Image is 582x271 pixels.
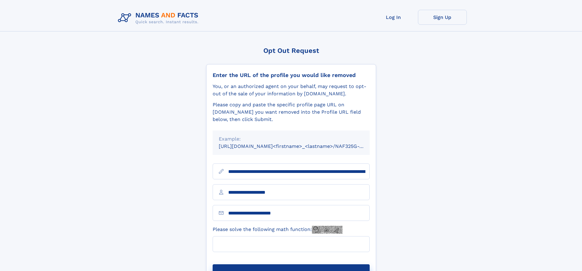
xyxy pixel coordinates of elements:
div: Opt Out Request [206,47,376,54]
a: Log In [369,10,418,25]
label: Please solve the following math function: [213,226,342,234]
a: Sign Up [418,10,467,25]
div: Please copy and paste the specific profile page URL on [DOMAIN_NAME] you want removed into the Pr... [213,101,370,123]
div: Enter the URL of the profile you would like removed [213,72,370,79]
img: Logo Names and Facts [115,10,203,26]
div: Example: [219,135,364,143]
small: [URL][DOMAIN_NAME]<firstname>_<lastname>/NAF325G-xxxxxxxx [219,143,381,149]
div: You, or an authorized agent on your behalf, may request to opt-out of the sale of your informatio... [213,83,370,97]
